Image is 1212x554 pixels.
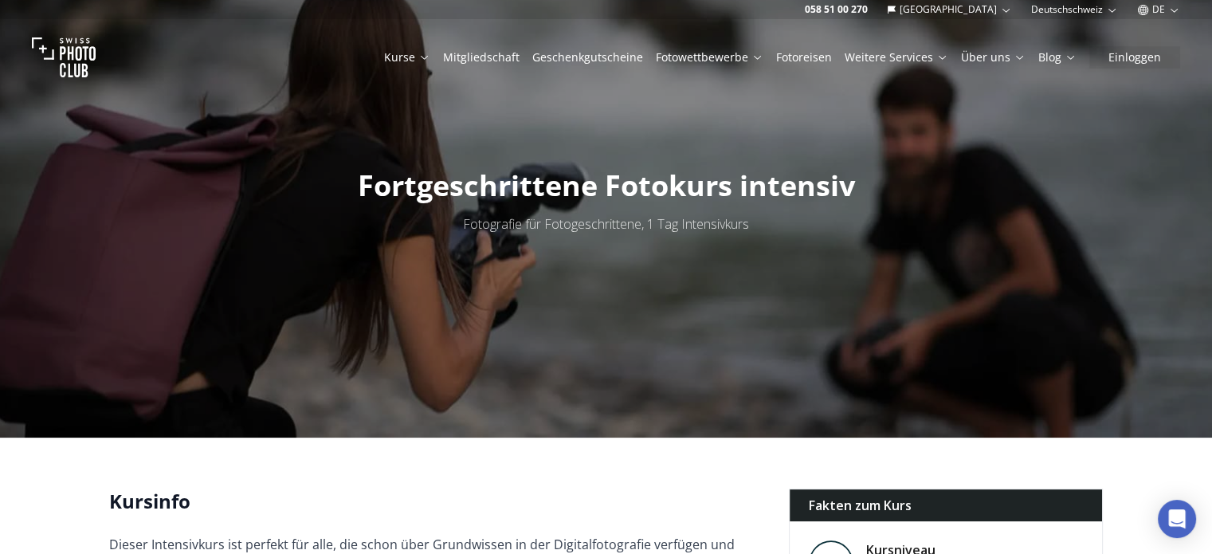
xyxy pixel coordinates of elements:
[532,49,643,65] a: Geschenkgutscheine
[437,46,526,69] button: Mitgliedschaft
[358,166,855,205] span: Fortgeschrittene Fotokurs intensiv
[443,49,520,65] a: Mitgliedschaft
[378,46,437,69] button: Kurse
[790,489,1103,521] div: Fakten zum Kurs
[845,49,948,65] a: Weitere Services
[656,49,763,65] a: Fotowettbewerbe
[1089,46,1180,69] button: Einloggen
[463,215,749,233] span: Fotografie für Fotogeschrittene, 1 Tag Intensivkurs
[526,46,649,69] button: Geschenkgutscheine
[649,46,770,69] button: Fotowettbewerbe
[32,26,96,89] img: Swiss photo club
[776,49,832,65] a: Fotoreisen
[1032,46,1083,69] button: Blog
[805,3,868,16] a: 058 51 00 270
[1158,500,1196,538] div: Open Intercom Messenger
[838,46,955,69] button: Weitere Services
[109,489,763,514] h2: Kursinfo
[384,49,430,65] a: Kurse
[1038,49,1077,65] a: Blog
[770,46,838,69] button: Fotoreisen
[961,49,1026,65] a: Über uns
[955,46,1032,69] button: Über uns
